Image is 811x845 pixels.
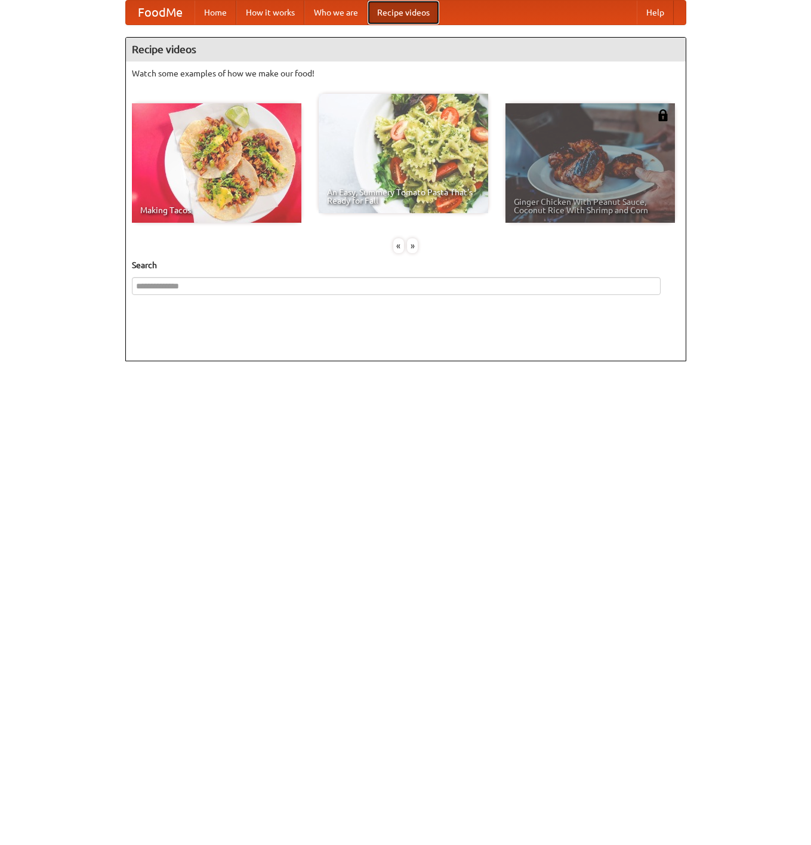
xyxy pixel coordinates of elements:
span: An Easy, Summery Tomato Pasta That's Ready for Fall [327,188,480,205]
span: Making Tacos [140,206,293,214]
a: Who we are [304,1,368,24]
a: Making Tacos [132,103,301,223]
a: FoodMe [126,1,195,24]
p: Watch some examples of how we make our food! [132,67,680,79]
a: Recipe videos [368,1,439,24]
a: How it works [236,1,304,24]
a: Home [195,1,236,24]
h4: Recipe videos [126,38,686,62]
div: « [393,238,404,253]
img: 483408.png [657,109,669,121]
a: Help [637,1,674,24]
h5: Search [132,259,680,271]
a: An Easy, Summery Tomato Pasta That's Ready for Fall [319,94,488,213]
div: » [407,238,418,253]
